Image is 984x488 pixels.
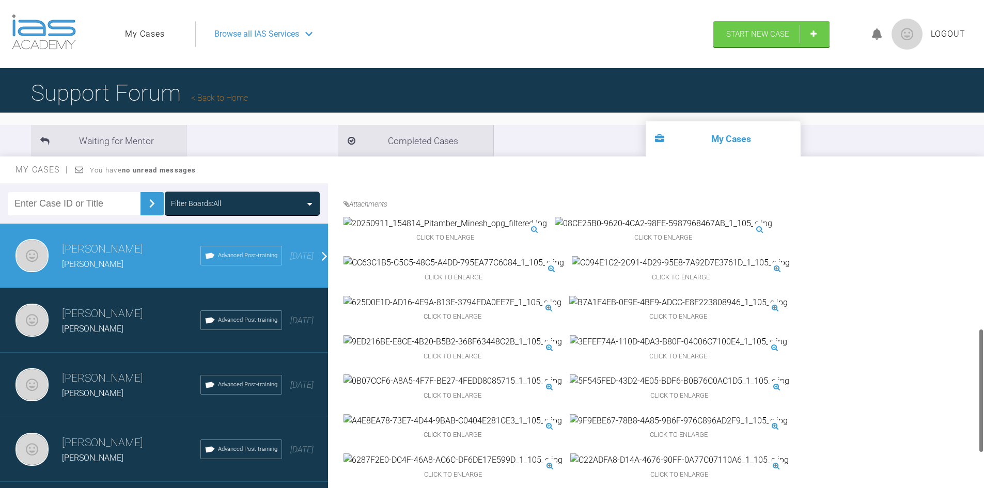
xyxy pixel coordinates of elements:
[338,125,493,156] li: Completed Cases
[290,316,314,325] span: [DATE]
[15,368,49,401] img: Mezmin Sawani
[570,374,789,388] img: 5F545FED-43D2-4E05-BDF6-B0B76C0AC1D5_1_105_c.jpg
[62,259,123,269] span: [PERSON_NAME]
[125,27,165,41] a: My Cases
[343,296,561,309] img: 625D0E1D-AD16-4E9A-813E-3794FDA0EE7F_1_105_c.jpg
[343,374,562,388] img: 0B07CCF6-A8A5-4F7F-BE27-4FEDD8085715_1_105_c.jpg
[646,121,801,156] li: My Cases
[15,304,49,337] img: Mezmin Sawani
[122,166,196,174] strong: no unread messages
[343,414,562,428] img: A4E8EA78-73E7-4D44-9BAB-C0404E281CE3_1_105_c.jpg
[15,165,69,175] span: My Cases
[343,256,564,270] img: CC63C1B5-C5C5-48C5-A4DD-795EA77C6084_1_105_c.jpg
[343,467,563,483] span: Click to enlarge
[214,27,299,41] span: Browse all IAS Services
[572,270,790,286] span: Click to enlarge
[892,19,923,50] img: profile.png
[570,453,789,467] img: C22ADFA8-D14A-4676-90FF-0A77C07110A6_1_105_c.jpg
[191,93,248,103] a: Back to Home
[218,251,277,260] span: Advanced Post-training
[171,198,221,209] div: Filter Boards: All
[62,434,200,452] h3: [PERSON_NAME]
[15,239,49,272] img: Mezmin Sawani
[570,349,787,365] span: Click to enlarge
[572,256,790,270] img: C094E1C2-2C91-4D29-95E8-7A92D7E3761D_1_105_c.jpg
[343,270,564,286] span: Click to enlarge
[62,305,200,323] h3: [PERSON_NAME]
[290,251,314,261] span: [DATE]
[62,388,123,398] span: [PERSON_NAME]
[90,166,196,174] span: You have
[8,192,140,215] input: Enter Case ID or Title
[62,370,200,387] h3: [PERSON_NAME]
[931,27,965,41] a: Logout
[343,349,562,365] span: Click to enlarge
[218,316,277,325] span: Advanced Post-training
[144,195,160,212] img: chevronRight.28bd32b0.svg
[570,467,789,483] span: Click to enlarge
[569,309,788,325] span: Click to enlarge
[62,241,200,258] h3: [PERSON_NAME]
[555,230,772,246] span: Click to enlarge
[343,217,547,230] img: 20250911_154814_Pitamber_Minesh_opg_filtered.jpg
[570,427,788,443] span: Click to enlarge
[343,198,976,210] h4: Attachments
[31,125,186,156] li: Waiting for Mentor
[570,335,787,349] img: 3EFEF74A-110D-4DA3-B80F-04006C7100E4_1_105_c.jpg
[62,324,123,334] span: [PERSON_NAME]
[343,427,562,443] span: Click to enlarge
[713,21,830,47] a: Start New Case
[290,380,314,390] span: [DATE]
[343,335,562,349] img: 9ED216BE-E8CE-4B20-B5B2-368F63448C2B_1_105_c.jpg
[343,230,547,246] span: Click to enlarge
[31,75,248,111] h1: Support Forum
[726,29,789,39] span: Start New Case
[218,380,277,389] span: Advanced Post-training
[15,433,49,466] img: Mezmin Sawani
[62,453,123,463] span: [PERSON_NAME]
[570,388,789,404] span: Click to enlarge
[343,309,561,325] span: Click to enlarge
[218,445,277,454] span: Advanced Post-training
[569,296,788,309] img: B7A1F4EB-0E9E-4BF9-ADCC-E8F223808946_1_105_c.jpg
[290,445,314,454] span: [DATE]
[343,453,563,467] img: 6287F2E0-DC4F-46A8-AC6C-DF6DE17E599D_1_105_c.jpg
[343,388,562,404] span: Click to enlarge
[555,217,772,230] img: 08CE25B0-9620-4CA2-98FE-5987968467AB_1_105_c.jpg
[12,14,76,50] img: logo-light.3e3ef733.png
[570,414,788,428] img: 9F9EBE67-78B8-4A85-9B6F-976C896AD2F9_1_105_c.jpg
